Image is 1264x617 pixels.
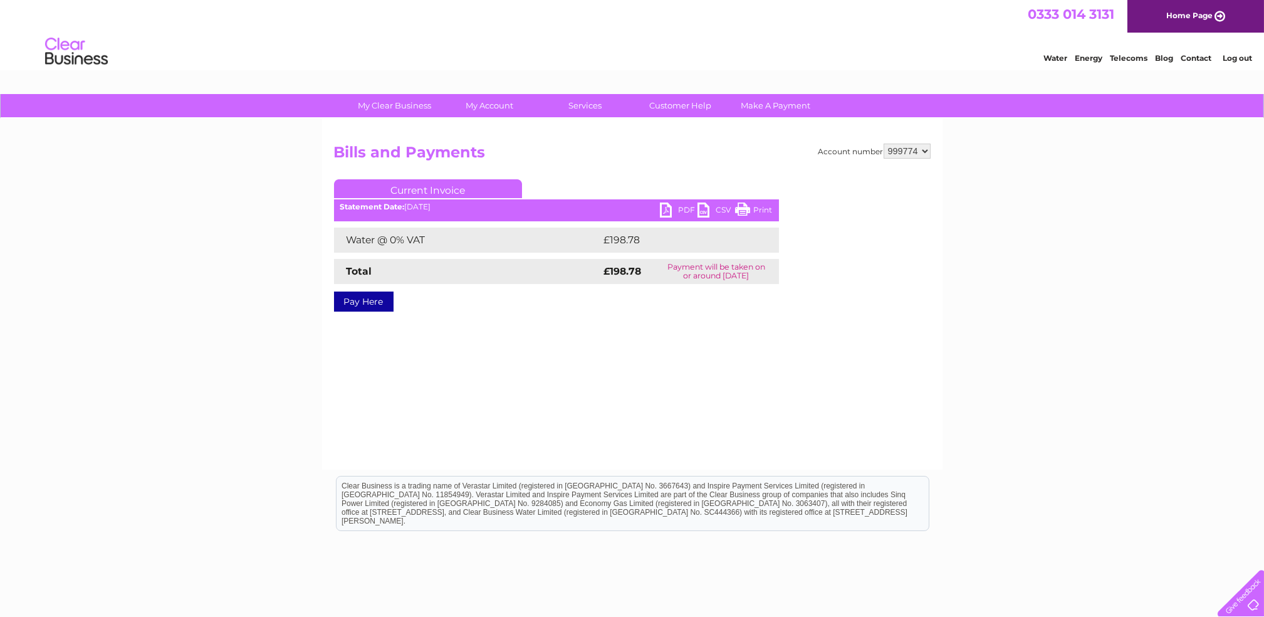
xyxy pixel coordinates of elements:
[334,292,394,312] a: Pay Here
[438,94,541,117] a: My Account
[697,203,735,221] a: CSV
[735,203,773,221] a: Print
[1181,53,1211,63] a: Contact
[334,203,779,211] div: [DATE]
[601,228,756,253] td: £198.78
[1110,53,1147,63] a: Telecoms
[533,94,637,117] a: Services
[1028,6,1114,22] a: 0333 014 3131
[654,259,779,284] td: Payment will be taken on or around [DATE]
[724,94,827,117] a: Make A Payment
[629,94,732,117] a: Customer Help
[337,7,929,61] div: Clear Business is a trading name of Verastar Limited (registered in [GEOGRAPHIC_DATA] No. 3667643...
[1155,53,1173,63] a: Blog
[334,228,601,253] td: Water @ 0% VAT
[1075,53,1102,63] a: Energy
[343,94,446,117] a: My Clear Business
[660,203,697,221] a: PDF
[604,265,642,277] strong: £198.78
[334,179,522,198] a: Current Invoice
[818,144,931,159] div: Account number
[1223,53,1252,63] a: Log out
[340,202,405,211] b: Statement Date:
[347,265,372,277] strong: Total
[1043,53,1067,63] a: Water
[44,33,108,71] img: logo.png
[334,144,931,167] h2: Bills and Payments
